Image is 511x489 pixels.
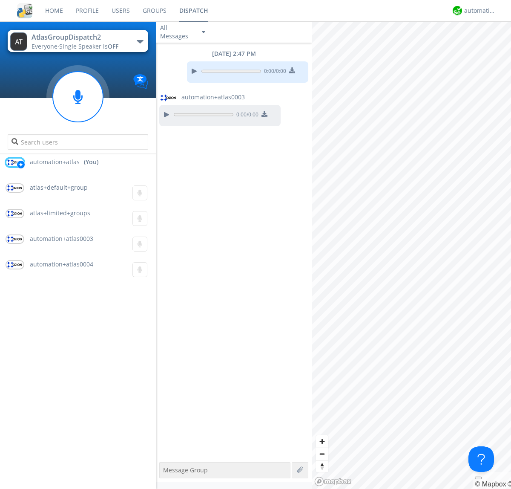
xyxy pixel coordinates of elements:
input: Search users [8,134,148,150]
span: automation+atlas0003 [30,234,93,243]
span: 0:00 / 0:00 [261,67,286,77]
img: orion-labs-logo.svg [6,184,23,192]
span: automation+atlas0003 [181,93,245,101]
img: orion-labs-logo.svg [160,94,177,101]
span: OFF [108,42,118,50]
img: 373638.png [10,32,27,51]
div: automation+atlas [464,6,496,15]
span: Zoom out [316,448,328,460]
span: automation+atlas [30,158,80,166]
img: cddb5a64eb264b2086981ab96f4c1ba7 [17,3,32,18]
a: Mapbox logo [314,477,352,486]
img: download media button [289,67,295,73]
span: atlas+default+group [30,183,88,191]
button: Zoom in [316,435,328,448]
img: download media button [261,111,267,117]
div: (You) [84,158,98,166]
span: atlas+limited+groups [30,209,90,217]
img: orion-labs-logo.svg [6,159,23,166]
button: AtlasGroupDispatch2Everyone·Single Speaker isOFF [8,30,148,52]
button: Zoom out [316,448,328,460]
img: orion-labs-logo.svg [6,261,23,269]
img: orion-labs-logo.svg [6,235,23,243]
iframe: Toggle Customer Support [468,446,494,472]
button: Reset bearing to north [316,460,328,472]
div: [DATE] 2:47 PM [156,49,312,58]
span: Single Speaker is [59,42,118,50]
button: Toggle attribution [475,477,482,479]
img: orion-labs-logo.svg [6,210,23,217]
a: Mapbox [475,480,506,488]
span: 0:00 / 0:00 [233,111,258,120]
img: Translation enabled [133,74,148,89]
img: d2d01cd9b4174d08988066c6d424eccd [453,6,462,15]
div: Everyone · [32,42,127,51]
div: AtlasGroupDispatch2 [32,32,127,42]
img: caret-down-sm.svg [202,31,205,33]
span: automation+atlas0004 [30,260,93,268]
div: All Messages [160,23,194,41]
